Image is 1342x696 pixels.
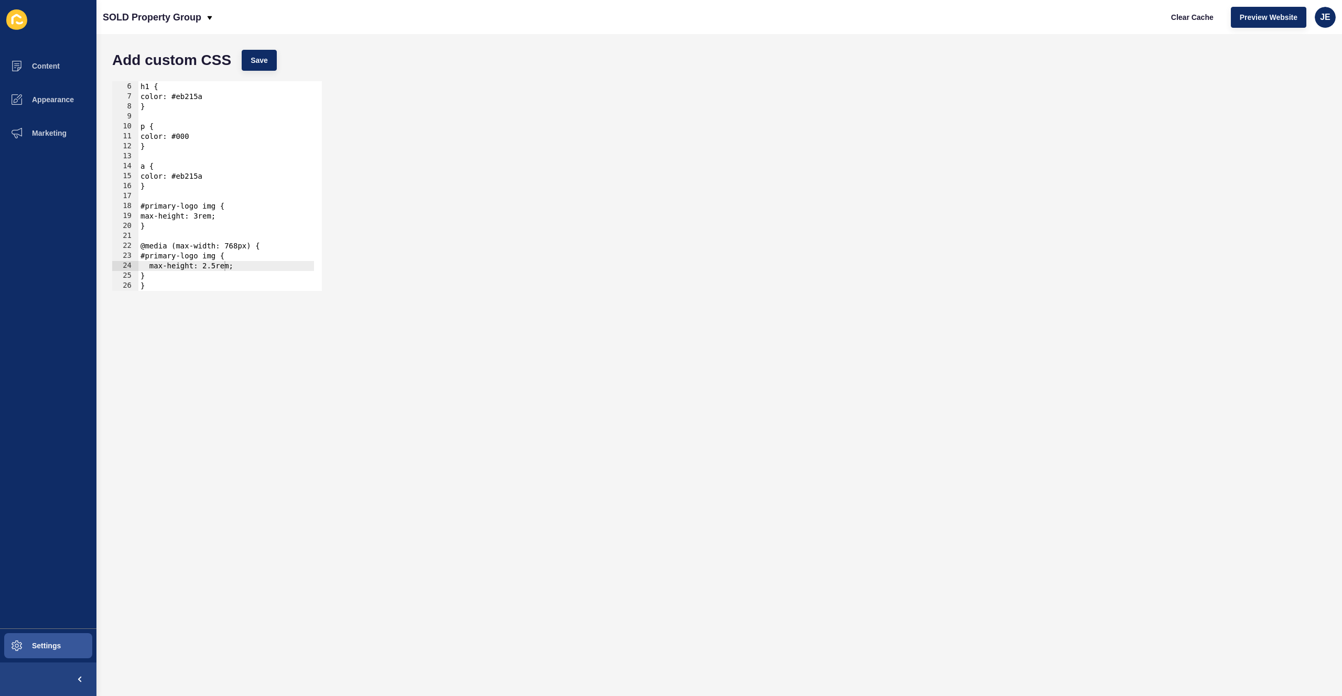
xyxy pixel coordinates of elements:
div: 14 [112,161,138,171]
div: 7 [112,92,138,102]
div: 9 [112,112,138,122]
span: Save [251,55,268,66]
div: 21 [112,231,138,241]
button: Preview Website [1231,7,1306,28]
span: JE [1320,12,1330,23]
div: 6 [112,82,138,92]
div: 10 [112,122,138,132]
div: 22 [112,241,138,251]
p: SOLD Property Group [103,4,201,30]
div: 24 [112,261,138,271]
div: 11 [112,132,138,142]
span: Preview Website [1240,12,1297,23]
div: 13 [112,151,138,161]
div: 12 [112,142,138,151]
div: 15 [112,171,138,181]
div: 18 [112,201,138,211]
div: 16 [112,181,138,191]
div: 26 [112,281,138,291]
div: 23 [112,251,138,261]
div: 25 [112,271,138,281]
div: 19 [112,211,138,221]
h1: Add custom CSS [112,55,231,66]
div: 17 [112,191,138,201]
span: Clear Cache [1171,12,1214,23]
div: 8 [112,102,138,112]
button: Clear Cache [1162,7,1222,28]
button: Save [242,50,277,71]
div: 20 [112,221,138,231]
